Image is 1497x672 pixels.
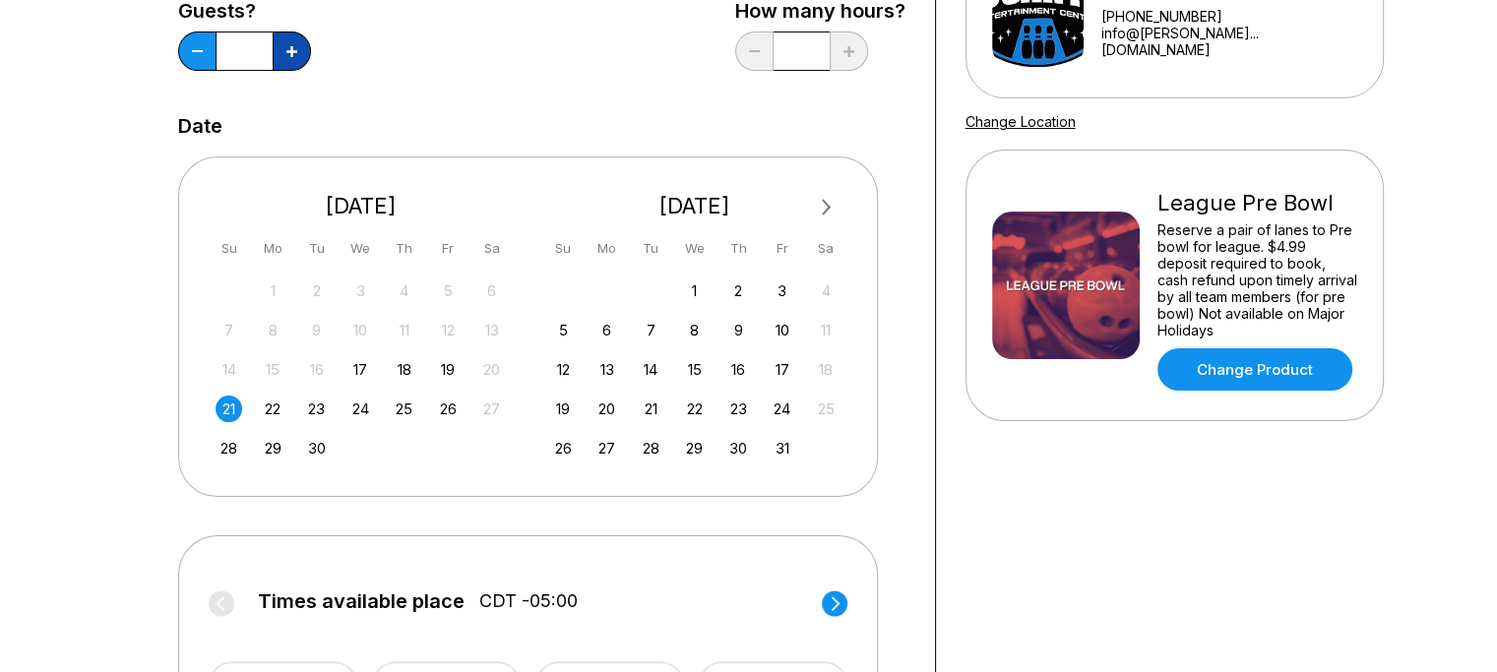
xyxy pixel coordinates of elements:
div: Choose Friday, September 19th, 2025 [435,356,462,383]
div: Choose Wednesday, October 15th, 2025 [681,356,708,383]
div: Choose Friday, October 31st, 2025 [769,435,795,461]
div: Choose Tuesday, October 7th, 2025 [638,317,664,343]
div: Choose Tuesday, September 23rd, 2025 [303,396,330,422]
div: Choose Wednesday, September 17th, 2025 [347,356,374,383]
div: Choose Sunday, October 19th, 2025 [550,396,577,422]
div: Choose Friday, September 26th, 2025 [435,396,462,422]
div: Choose Wednesday, October 29th, 2025 [681,435,708,461]
div: month 2025-10 [547,275,842,461]
div: Not available Thursday, September 4th, 2025 [391,277,417,304]
div: Choose Thursday, September 18th, 2025 [391,356,417,383]
a: info@[PERSON_NAME]...[DOMAIN_NAME] [1101,25,1357,58]
div: Not available Saturday, September 6th, 2025 [478,277,505,304]
div: [DATE] [209,193,514,219]
label: Date [178,115,222,137]
div: Choose Friday, October 10th, 2025 [769,317,795,343]
div: Choose Thursday, October 9th, 2025 [725,317,752,343]
div: Not available Wednesday, September 3rd, 2025 [347,277,374,304]
div: Choose Thursday, October 30th, 2025 [725,435,752,461]
div: Choose Sunday, September 28th, 2025 [216,435,242,461]
div: Su [216,235,242,262]
div: Tu [638,235,664,262]
div: Choose Friday, October 17th, 2025 [769,356,795,383]
div: Not available Saturday, October 11th, 2025 [813,317,840,343]
button: Next Month [811,192,842,223]
div: Choose Tuesday, October 21st, 2025 [638,396,664,422]
div: Tu [303,235,330,262]
div: Choose Thursday, October 2nd, 2025 [725,277,752,304]
div: Choose Tuesday, September 30th, 2025 [303,435,330,461]
div: [PHONE_NUMBER] [1101,8,1357,25]
div: Choose Wednesday, September 24th, 2025 [347,396,374,422]
div: month 2025-09 [214,275,509,461]
div: Th [391,235,417,262]
div: Choose Sunday, October 12th, 2025 [550,356,577,383]
div: Not available Monday, September 1st, 2025 [260,277,286,304]
div: Not available Monday, September 8th, 2025 [260,317,286,343]
div: Choose Tuesday, October 28th, 2025 [638,435,664,461]
div: Th [725,235,752,262]
div: Not available Saturday, October 18th, 2025 [813,356,840,383]
div: Choose Monday, October 6th, 2025 [593,317,620,343]
div: Not available Sunday, September 7th, 2025 [216,317,242,343]
a: Change Location [966,113,1076,130]
div: League Pre Bowl [1157,190,1357,216]
div: We [681,235,708,262]
div: Not available Saturday, September 27th, 2025 [478,396,505,422]
div: Choose Sunday, October 5th, 2025 [550,317,577,343]
div: Choose Thursday, October 23rd, 2025 [725,396,752,422]
div: Mo [260,235,286,262]
div: Choose Wednesday, October 8th, 2025 [681,317,708,343]
img: League Pre Bowl [992,212,1140,359]
a: Change Product [1157,348,1352,391]
div: Not available Saturday, September 20th, 2025 [478,356,505,383]
div: Choose Thursday, September 25th, 2025 [391,396,417,422]
div: Choose Thursday, October 16th, 2025 [725,356,752,383]
div: Choose Monday, September 22nd, 2025 [260,396,286,422]
div: Choose Friday, October 3rd, 2025 [769,277,795,304]
div: Not available Thursday, September 11th, 2025 [391,317,417,343]
div: Not available Friday, September 5th, 2025 [435,277,462,304]
div: Reserve a pair of lanes to Pre bowl for league. $4.99 deposit required to book, cash refund upon ... [1157,221,1357,338]
div: Not available Wednesday, September 10th, 2025 [347,317,374,343]
div: Fr [435,235,462,262]
div: Not available Tuesday, September 2nd, 2025 [303,277,330,304]
div: Choose Monday, October 13th, 2025 [593,356,620,383]
div: Choose Monday, October 27th, 2025 [593,435,620,461]
div: Choose Monday, September 29th, 2025 [260,435,286,461]
div: Not available Saturday, October 4th, 2025 [813,277,840,304]
div: [DATE] [542,193,847,219]
div: We [347,235,374,262]
div: Not available Tuesday, September 16th, 2025 [303,356,330,383]
div: Not available Friday, September 12th, 2025 [435,317,462,343]
div: Choose Wednesday, October 22nd, 2025 [681,396,708,422]
div: Choose Sunday, October 26th, 2025 [550,435,577,461]
div: Not available Saturday, October 25th, 2025 [813,396,840,422]
span: Times available place [258,590,465,612]
div: Sa [478,235,505,262]
div: Choose Friday, October 24th, 2025 [769,396,795,422]
div: Choose Wednesday, October 1st, 2025 [681,277,708,304]
div: Su [550,235,577,262]
div: Not available Tuesday, September 9th, 2025 [303,317,330,343]
div: Sa [813,235,840,262]
div: Choose Sunday, September 21st, 2025 [216,396,242,422]
div: Fr [769,235,795,262]
span: CDT -05:00 [479,590,578,612]
div: Choose Tuesday, October 14th, 2025 [638,356,664,383]
div: Not available Saturday, September 13th, 2025 [478,317,505,343]
div: Not available Monday, September 15th, 2025 [260,356,286,383]
div: Not available Sunday, September 14th, 2025 [216,356,242,383]
div: Mo [593,235,620,262]
div: Choose Monday, October 20th, 2025 [593,396,620,422]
